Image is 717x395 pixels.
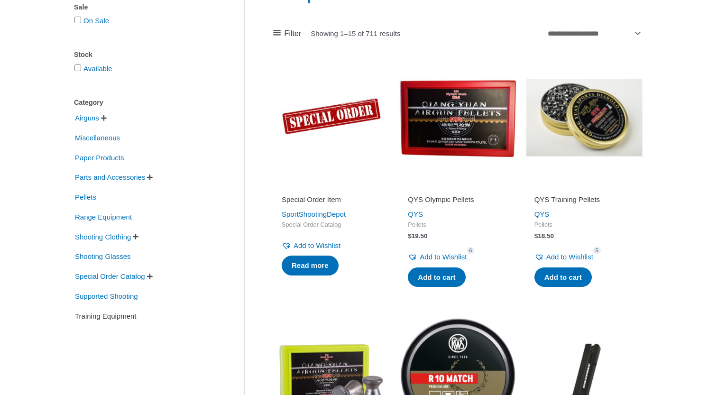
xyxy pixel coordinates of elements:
[147,174,153,181] span: 
[534,232,554,239] bdi: 18.50
[74,169,146,185] span: Parts and Accessories
[526,59,643,176] img: QYS Training Pellets
[408,232,412,239] span: $
[74,113,100,121] a: Airguns
[282,210,346,218] a: SportShootingDepot
[101,115,107,121] span: 
[408,195,507,204] h2: QYS Olympic Pellets
[83,64,112,73] a: Available
[408,210,423,218] a: QYS
[285,27,302,41] span: Filter
[74,110,100,126] span: Airguns
[74,173,146,181] a: Parts and Accessories
[74,189,97,205] span: Pellets
[399,59,516,176] img: QYS Olympic Pellets
[408,232,427,239] bdi: 19.50
[408,267,465,287] a: Add to cart: “QYS Olympic Pellets”
[74,288,139,304] span: Supported Shooting
[534,195,634,204] h2: QYS Training Pellets
[74,17,81,23] input: On Sale
[544,25,643,41] select: Shop order
[74,308,138,324] span: Training Equipment
[408,195,507,208] a: QYS Olympic Pellets
[74,150,125,166] span: Paper Products
[282,195,381,208] a: Special Order Item
[74,130,121,146] span: Miscellaneous
[467,247,475,254] span: 6
[311,30,400,37] p: Showing 1–15 of 711 results
[420,253,467,261] span: Add to Wishlist
[534,182,634,193] iframe: Customer reviews powered by Trustpilot
[282,256,339,276] a: Read more about “Special Order Item”
[74,153,125,161] a: Paper Products
[147,273,153,280] span: 
[74,48,216,62] div: Stock
[74,133,121,141] a: Miscellaneous
[74,248,132,265] span: Shooting Glasses
[282,195,381,204] h2: Special Order Item
[74,229,132,245] span: Shooting Clothing
[408,182,507,193] iframe: Customer reviews powered by Trustpilot
[593,247,601,254] span: 5
[534,250,593,264] a: Add to Wishlist
[534,195,634,208] a: QYS Training Pellets
[273,27,301,41] a: Filter
[282,239,340,252] a: Add to Wishlist
[273,59,390,176] img: Special Order Item
[133,233,138,240] span: 
[534,267,592,287] a: Add to cart: “QYS Training Pellets”
[408,250,467,264] a: Add to Wishlist
[534,232,538,239] span: $
[74,311,138,319] a: Training Equipment
[74,212,133,220] a: Range Equipment
[74,209,133,225] span: Range Equipment
[74,272,146,280] a: Special Order Catalog
[294,241,340,249] span: Add to Wishlist
[74,268,146,285] span: Special Order Catalog
[74,292,139,300] a: Supported Shooting
[546,253,593,261] span: Add to Wishlist
[74,232,132,240] a: Shooting Clothing
[408,221,507,229] span: Pellets
[74,96,216,110] div: Category
[74,193,97,201] a: Pellets
[83,17,109,25] a: On Sale
[74,252,132,260] a: Shooting Glasses
[534,221,634,229] span: Pellets
[282,221,381,229] span: Special Order Catalog
[534,210,550,218] a: QYS
[282,182,381,193] iframe: Customer reviews powered by Trustpilot
[74,0,216,14] div: Sale
[74,64,81,71] input: Available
